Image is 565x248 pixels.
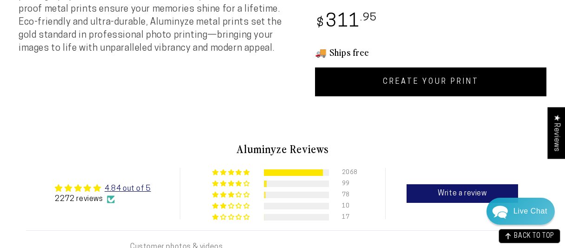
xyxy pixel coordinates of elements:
div: Average rating is 4.84 stars [55,183,151,194]
a: Write a review [407,184,518,203]
sup: .95 [360,13,377,23]
div: 17 [342,214,353,221]
div: 1% (17) reviews with 1 star rating [212,214,251,221]
div: 0% (10) reviews with 2 star rating [212,203,251,210]
div: 3% (78) reviews with 3 star rating [212,192,251,199]
a: 4.84 out of 5 [105,185,151,193]
img: Verified Checkmark [107,195,115,203]
a: CREATE YOUR PRINT [315,67,546,96]
div: 2068 [342,169,353,176]
div: 2272 reviews [55,194,151,204]
div: Contact Us Directly [513,198,547,225]
div: 99 [342,181,353,187]
h2: Aluminyze Reviews [26,141,539,157]
div: 78 [342,192,353,198]
h3: 🚚 Ships free [315,46,546,58]
div: Chat widget toggle [486,198,555,225]
div: Click to open Judge.me floating reviews tab [547,107,565,159]
bdi: 311 [315,13,377,31]
div: 4% (99) reviews with 4 star rating [212,181,251,188]
span: $ [316,17,324,30]
span: BACK TO TOP [514,233,554,240]
div: 10 [342,203,353,209]
div: 91% (2068) reviews with 5 star rating [212,169,251,176]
